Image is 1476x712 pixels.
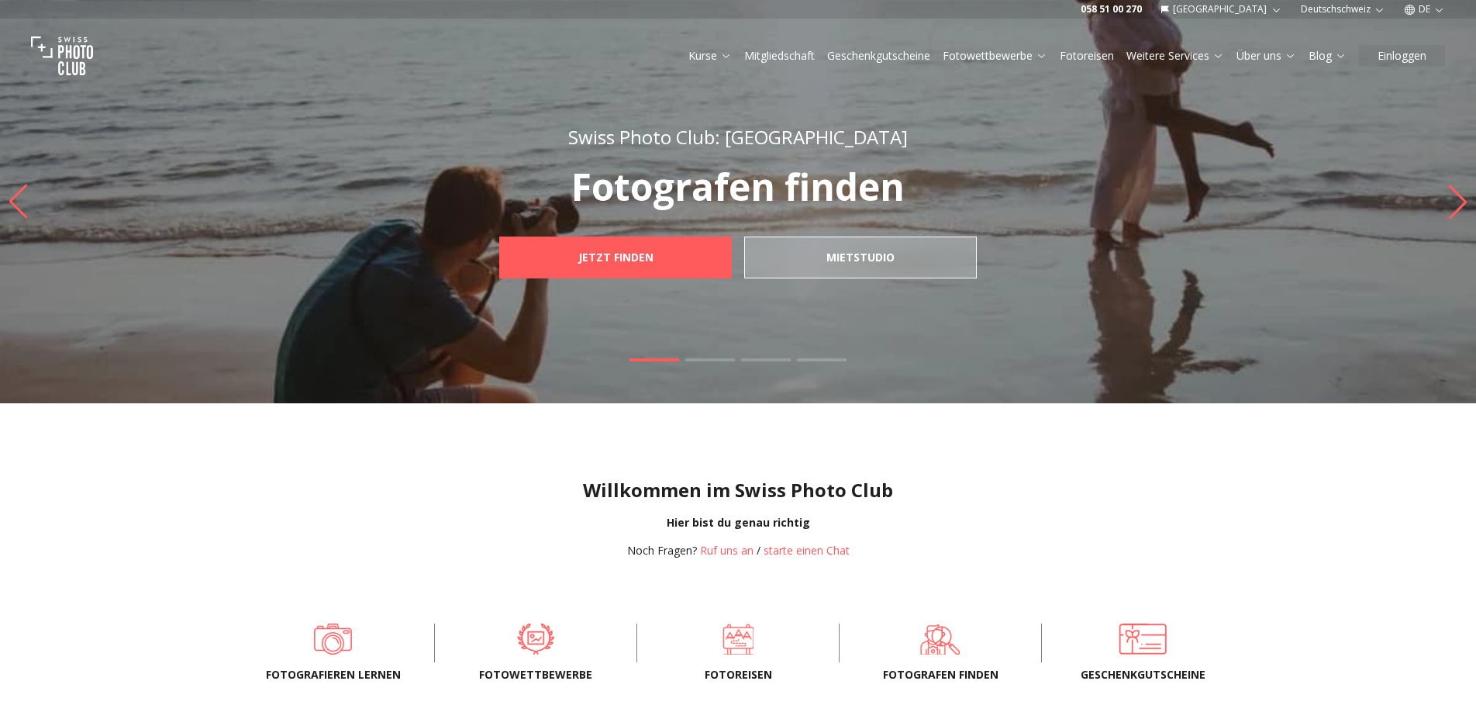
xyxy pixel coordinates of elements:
a: Fotoreisen [1060,48,1114,64]
button: Fotoreisen [1054,45,1120,67]
a: Weitere Services [1126,48,1224,64]
a: Geschenkgutscheine [827,48,930,64]
button: Weitere Services [1120,45,1230,67]
button: Kurse [682,45,738,67]
span: Geschenkgutscheine [1067,667,1219,683]
a: Fotografieren lernen [257,624,409,655]
a: Geschenkgutscheine [1067,624,1219,655]
a: Kurse [688,48,732,64]
a: mietstudio [744,237,977,278]
span: Fotografen finden [864,667,1016,683]
span: Swiss Photo Club: [GEOGRAPHIC_DATA] [568,124,908,150]
div: Hier bist du genau richtig [12,515,1464,531]
button: Fotowettbewerbe [936,45,1054,67]
button: Über uns [1230,45,1302,67]
span: Fotoreisen [662,667,814,683]
button: starte einen Chat [764,543,850,558]
a: Fotografen finden [864,624,1016,655]
b: JETZT FINDEN [578,250,654,265]
a: Über uns [1236,48,1296,64]
div: / [627,543,850,558]
b: mietstudio [826,250,895,265]
h1: Willkommen im Swiss Photo Club [12,478,1464,503]
button: Blog [1302,45,1353,67]
button: Mitgliedschaft [738,45,821,67]
a: JETZT FINDEN [499,237,732,278]
button: Einloggen [1359,45,1445,67]
a: Mitgliedschaft [744,48,815,64]
a: Blog [1309,48,1347,64]
button: Geschenkgutscheine [821,45,936,67]
p: Fotografen finden [465,168,1011,206]
a: 058 51 00 270 [1081,3,1142,16]
span: Noch Fragen? [627,543,697,558]
a: Fotowettbewerbe [460,624,612,655]
a: Fotowettbewerbe [943,48,1047,64]
a: Fotoreisen [662,624,814,655]
img: Swiss photo club [31,25,93,87]
span: Fotografieren lernen [257,667,409,683]
span: Fotowettbewerbe [460,667,612,683]
a: Ruf uns an [700,543,754,558]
